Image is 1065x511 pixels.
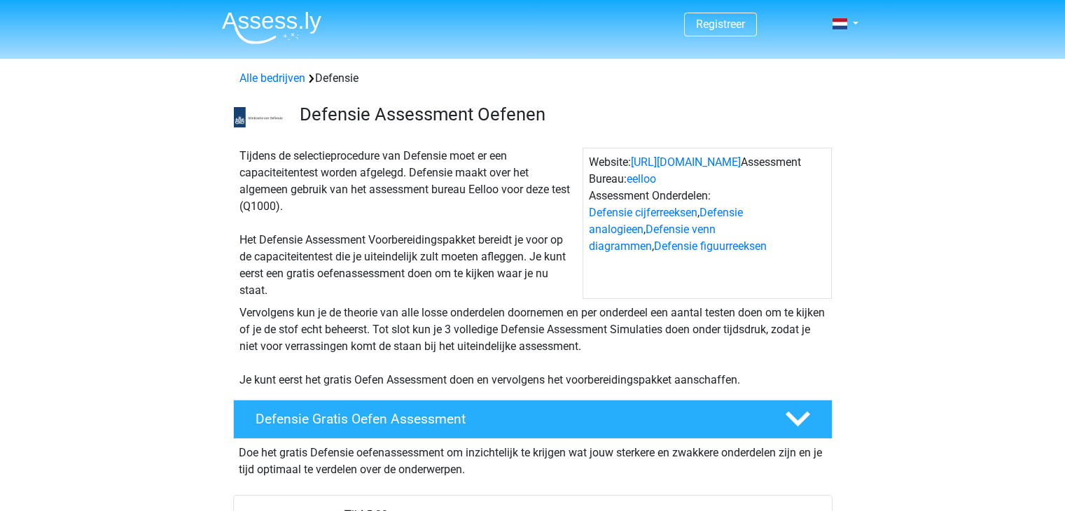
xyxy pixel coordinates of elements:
a: eelloo [627,172,656,185]
div: Website: Assessment Bureau: Assessment Onderdelen: , , , [583,148,832,299]
a: Registreer [696,17,745,31]
div: Defensie [234,70,832,87]
a: Alle bedrijven [239,71,305,85]
img: Assessly [222,11,321,44]
div: Doe het gratis Defensie oefenassessment om inzichtelijk te krijgen wat jouw sterkere en zwakkere ... [233,439,833,478]
a: Defensie Gratis Oefen Assessment [228,400,838,439]
div: Tijdens de selectieprocedure van Defensie moet er een capaciteitentest worden afgelegd. Defensie ... [234,148,583,299]
div: Vervolgens kun je de theorie van alle losse onderdelen doornemen en per onderdeel een aantal test... [234,304,832,388]
a: Defensie cijferreeksen [589,206,697,219]
a: Defensie venn diagrammen [589,223,716,253]
a: Defensie analogieen [589,206,743,236]
a: [URL][DOMAIN_NAME] [631,155,741,169]
a: Defensie figuurreeksen [654,239,767,253]
h3: Defensie Assessment Oefenen [300,104,821,125]
h4: Defensie Gratis Oefen Assessment [256,411,763,427]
